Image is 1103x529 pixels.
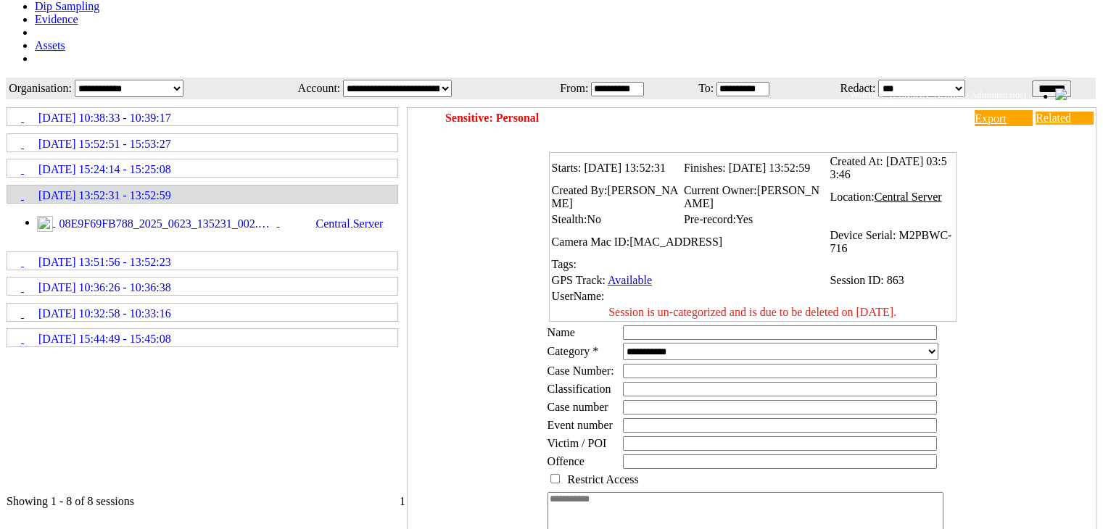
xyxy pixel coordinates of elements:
[35,39,65,51] a: Assets
[8,304,397,320] a: [DATE] 10:32:58 - 10:33:16
[736,213,753,225] span: Yes
[552,162,582,174] span: Starts:
[811,79,876,98] td: Redact:
[8,109,397,125] a: [DATE] 10:38:33 - 10:39:17
[400,495,405,507] span: 1
[280,217,391,230] span: Central Server
[38,189,171,202] span: [DATE] 13:52:31 - 13:52:59
[8,135,397,151] a: [DATE] 15:52:51 - 15:53:27
[265,79,341,98] td: Account:
[38,256,171,269] span: [DATE] 13:51:56 - 13:52:23
[548,437,607,449] span: Victim / POI
[548,401,608,413] span: Case number
[1055,88,1067,100] img: bell24.png
[37,216,391,228] a: 08E9F69FB788_2025_0623_135231_002.MP4 Central Server
[685,79,714,98] td: To:
[875,191,942,203] span: Central Server
[548,383,611,395] span: Classification
[551,228,828,256] td: Camera Mac ID:
[830,155,946,180] span: [DATE] 03:53:46
[37,216,53,232] img: video24_pre.svg
[551,212,682,227] td: Stealth:
[38,112,171,125] span: [DATE] 10:38:33 - 10:39:17
[552,290,605,302] span: UserName:
[683,183,827,211] td: Current Owner:
[56,217,277,230] span: 08E9F69FB788_2025_0623_135231_002.MP4
[975,110,1033,126] a: Export
[552,184,679,209] span: [PERSON_NAME]
[547,471,964,487] td: Restrict Access
[7,79,73,98] td: Organisation:
[8,160,397,176] a: [DATE] 15:24:14 - 15:25:08
[38,281,171,294] span: [DATE] 10:36:26 - 10:36:38
[8,330,397,346] a: [DATE] 15:44:49 - 15:45:08
[8,253,397,269] a: [DATE] 13:51:56 - 13:52:23
[1036,112,1094,125] a: Related
[850,89,1026,100] span: Welcome, [PERSON_NAME] (Administrator)
[886,274,904,286] span: 863
[552,274,606,286] span: GPS Track:
[548,455,584,467] span: Offence
[830,229,896,241] span: Device Serial:
[684,162,726,174] span: Finishes:
[830,155,883,167] span: Created At:
[587,213,601,225] span: No
[584,162,665,174] span: [DATE] 13:52:31
[729,162,810,174] span: [DATE] 13:52:59
[548,326,575,338] label: Name
[38,138,171,151] span: [DATE] 15:52:51 - 15:53:27
[537,79,589,98] td: From:
[552,258,577,270] span: Tags:
[629,236,722,248] span: [MAC_ADDRESS]
[548,419,613,431] span: Event number
[38,163,171,176] span: [DATE] 15:24:14 - 15:25:08
[608,274,652,286] a: Available
[8,186,397,202] a: [DATE] 13:52:31 - 13:52:59
[683,212,827,227] td: Pre-record:
[829,183,954,211] td: Location:
[548,365,614,378] span: Case Number:
[8,278,397,294] a: [DATE] 10:36:26 - 10:36:38
[551,183,682,211] td: Created By:
[684,184,819,209] span: [PERSON_NAME]
[445,109,937,127] td: Sensitive: Personal
[38,307,171,320] span: [DATE] 10:32:58 - 10:33:16
[830,229,951,254] span: M2PBWC-716
[548,345,599,357] label: Category *
[7,495,134,507] span: Showing 1 - 8 of 8 sessions
[608,306,896,318] span: Session is un-categorized and is due to be deleted on [DATE].
[38,333,171,346] span: [DATE] 15:44:49 - 15:45:08
[35,13,78,25] a: Evidence
[830,274,883,286] span: Session ID:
